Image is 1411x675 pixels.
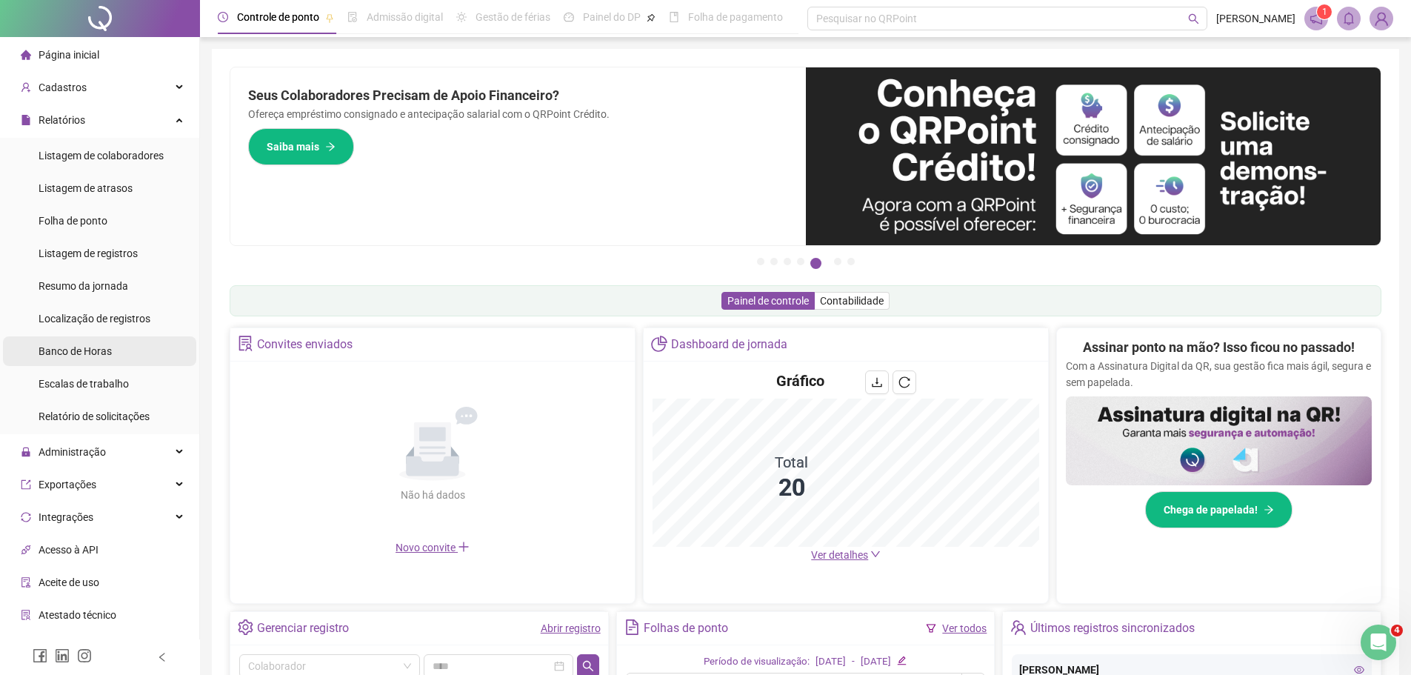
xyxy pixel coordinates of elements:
[647,13,656,22] span: pushpin
[1083,337,1355,358] h2: Assinar ponto na mão? Isso ficou no passado!
[267,139,319,155] span: Saiba mais
[33,648,47,663] span: facebook
[847,258,855,265] button: 7
[55,648,70,663] span: linkedin
[248,128,354,165] button: Saiba mais
[861,654,891,670] div: [DATE]
[257,616,349,641] div: Gerenciar registro
[1370,7,1392,30] img: 72161
[39,150,164,162] span: Listagem de colaboradores
[834,258,841,265] button: 6
[541,622,601,634] a: Abrir registro
[810,258,821,269] button: 5
[898,376,910,388] span: reload
[248,85,788,106] h2: Seus Colaboradores Precisam de Apoio Financeiro?
[1342,12,1355,25] span: bell
[1030,616,1195,641] div: Últimos registros sincronizados
[238,336,253,351] span: solution
[1066,396,1372,485] img: banner%2F02c71560-61a6-44d4-94b9-c8ab97240462.png
[1361,625,1396,660] iframe: Intercom live chat
[21,82,31,93] span: user-add
[39,378,129,390] span: Escalas de trabalho
[644,616,728,641] div: Folhas de ponto
[39,345,112,357] span: Banco de Horas
[624,619,640,635] span: file-text
[1391,625,1403,636] span: 4
[806,67,1381,245] img: banner%2F11e687cd-1386-4cbd-b13b-7bd81425532d.png
[1145,491,1292,528] button: Chega de papelada!
[1322,7,1327,17] span: 1
[582,660,594,672] span: search
[1354,665,1364,675] span: eye
[1264,505,1274,515] span: arrow-right
[811,549,881,561] a: Ver detalhes down
[77,648,92,663] span: instagram
[238,619,253,635] span: setting
[926,623,936,634] span: filter
[942,622,987,634] a: Ver todos
[1164,502,1258,518] span: Chega de papelada!
[1066,358,1372,390] p: Com a Assinatura Digital da QR, sua gestão fica mais ágil, segura e sem papelada.
[21,447,31,457] span: lock
[39,247,138,259] span: Listagem de registros
[396,542,470,553] span: Novo convite
[564,12,574,22] span: dashboard
[39,313,150,325] span: Localização de registros
[157,652,167,662] span: left
[770,258,778,265] button: 2
[248,106,788,122] p: Ofereça empréstimo consignado e antecipação salarial com o QRPoint Crédito.
[870,549,881,559] span: down
[669,12,679,22] span: book
[476,11,550,23] span: Gestão de férias
[671,332,787,357] div: Dashboard de jornada
[367,11,443,23] span: Admissão digital
[39,182,133,194] span: Listagem de atrasos
[1188,13,1199,24] span: search
[39,511,93,523] span: Integrações
[811,549,868,561] span: Ver detalhes
[325,13,334,22] span: pushpin
[21,610,31,620] span: solution
[21,50,31,60] span: home
[784,258,791,265] button: 3
[39,576,99,588] span: Aceite de uso
[39,544,99,556] span: Acesso à API
[237,11,319,23] span: Controle de ponto
[39,479,96,491] span: Exportações
[21,545,31,555] span: api
[364,487,501,503] div: Não há dados
[39,410,150,422] span: Relatório de solicitações
[583,11,641,23] span: Painel do DP
[39,49,99,61] span: Página inicial
[727,295,809,307] span: Painel de controle
[218,12,228,22] span: clock-circle
[871,376,883,388] span: download
[852,654,855,670] div: -
[688,11,783,23] span: Folha de pagamento
[757,258,764,265] button: 1
[456,12,467,22] span: sun
[797,258,804,265] button: 4
[815,654,846,670] div: [DATE]
[1317,4,1332,19] sup: 1
[1310,12,1323,25] span: notification
[21,512,31,522] span: sync
[39,215,107,227] span: Folha de ponto
[39,280,128,292] span: Resumo da jornada
[458,541,470,553] span: plus
[21,115,31,125] span: file
[704,654,810,670] div: Período de visualização:
[820,295,884,307] span: Contabilidade
[39,609,116,621] span: Atestado técnico
[347,12,358,22] span: file-done
[897,656,907,665] span: edit
[776,370,824,391] h4: Gráfico
[651,336,667,351] span: pie-chart
[257,332,353,357] div: Convites enviados
[1216,10,1295,27] span: [PERSON_NAME]
[39,114,85,126] span: Relatórios
[39,82,87,93] span: Cadastros
[21,577,31,588] span: audit
[1010,619,1026,635] span: team
[21,479,31,490] span: export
